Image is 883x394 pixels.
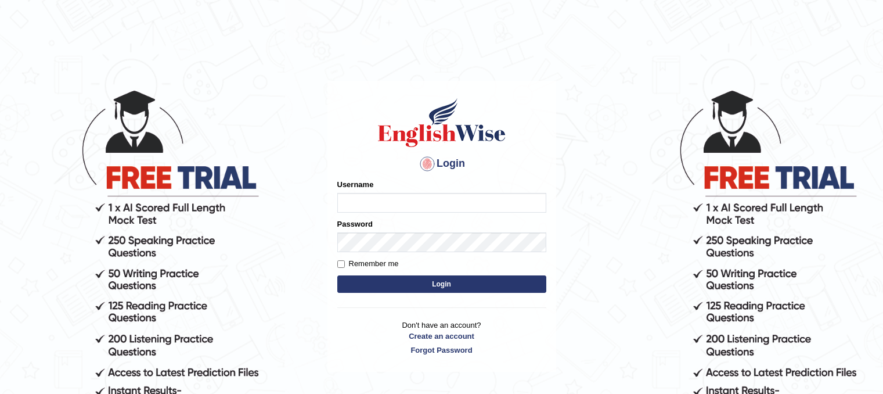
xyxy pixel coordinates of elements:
label: Password [337,219,373,230]
label: Username [337,179,374,190]
a: Create an account [337,331,546,342]
a: Forgot Password [337,345,546,356]
input: Remember me [337,260,345,268]
label: Remember me [337,258,399,270]
h4: Login [337,155,546,173]
button: Login [337,275,546,293]
p: Don't have an account? [337,320,546,356]
img: Logo of English Wise sign in for intelligent practice with AI [376,96,508,149]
